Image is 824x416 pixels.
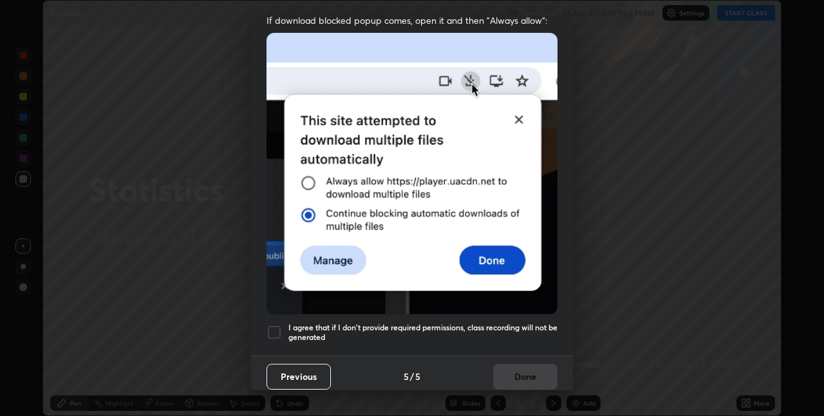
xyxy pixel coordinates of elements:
[410,370,414,383] h4: /
[288,323,557,343] h5: I agree that if I don't provide required permissions, class recording will not be generated
[415,370,420,383] h4: 5
[267,364,331,390] button: Previous
[267,14,557,26] span: If download blocked popup comes, open it and then "Always allow":
[404,370,409,383] h4: 5
[267,33,557,314] img: downloads-permission-blocked.gif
